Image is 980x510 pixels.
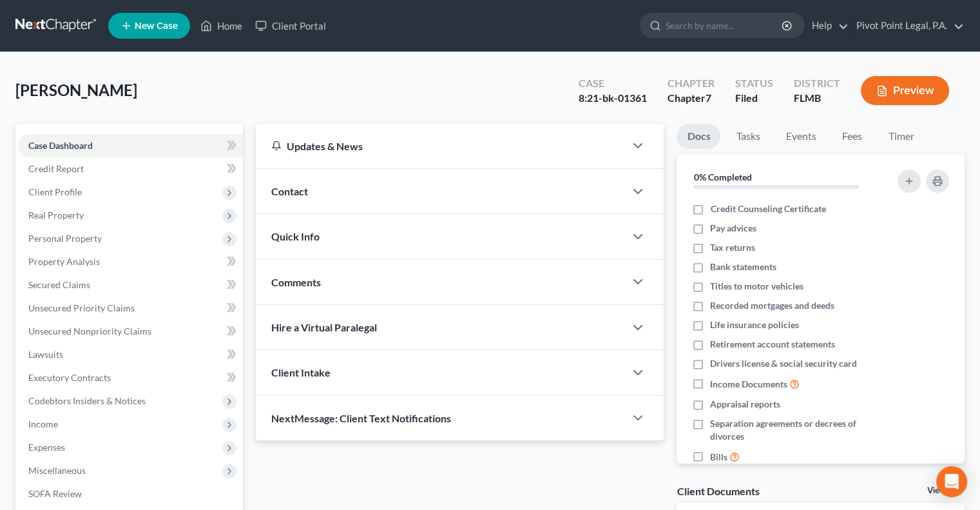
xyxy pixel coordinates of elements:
a: Fees [831,124,872,149]
div: Chapter [668,76,715,91]
a: Case Dashboard [18,134,243,157]
span: Hire a Virtual Paralegal [271,321,377,333]
a: Secured Claims [18,273,243,297]
a: Pivot Point Legal, P.A. [850,14,964,37]
span: Contact [271,185,308,197]
span: Titles to motor vehicles [710,280,803,293]
a: Executory Contracts [18,366,243,389]
a: Events [775,124,826,149]
span: Client Profile [28,186,82,197]
a: Client Portal [249,14,332,37]
a: Lawsuits [18,343,243,366]
span: Bank statements [710,260,776,273]
span: Secured Claims [28,279,90,290]
div: 8:21-bk-01361 [579,91,647,106]
span: Separation agreements or decrees of divorces [710,417,881,443]
div: Filed [735,91,773,106]
span: Income [28,418,58,429]
input: Search by name... [666,14,783,37]
span: Lawsuits [28,349,63,360]
span: Drivers license & social security card [710,357,857,370]
a: Timer [878,124,924,149]
div: FLMB [794,91,840,106]
strong: 0% Completed [693,172,751,182]
div: Chapter [668,91,715,106]
span: SOFA Review [28,488,82,499]
span: Executory Contracts [28,372,111,383]
a: Docs [677,124,720,149]
div: Updates & News [271,139,610,153]
a: SOFA Review [18,482,243,505]
div: District [794,76,840,91]
a: Credit Report [18,157,243,181]
span: Expenses [28,442,65,453]
button: Preview [861,76,949,105]
div: Case [579,76,647,91]
a: Unsecured Priority Claims [18,297,243,320]
span: NextMessage: Client Text Notifications [271,412,451,424]
span: Unsecured Nonpriority Claims [28,326,151,337]
a: Help [805,14,849,37]
a: Property Analysis [18,250,243,273]
div: Open Intercom Messenger [936,466,967,497]
span: [PERSON_NAME] [15,81,137,99]
span: Miscellaneous [28,465,86,476]
span: Appraisal reports [710,398,780,411]
a: View All [927,486,959,495]
span: Comments [271,276,321,288]
span: Real Property [28,210,84,221]
div: Status [735,76,773,91]
span: Income Documents [710,378,787,391]
span: Recorded mortgages and deeds [710,299,834,312]
span: Personal Property [28,233,102,244]
span: Client Intake [271,366,331,378]
span: Quick Info [271,230,320,242]
span: Retirement account statements [710,338,835,351]
span: Unsecured Priority Claims [28,302,135,313]
a: Home [194,14,249,37]
span: 7 [706,92,711,104]
span: Property Analysis [28,256,100,267]
span: New Case [135,21,178,31]
span: Bills [710,451,727,464]
a: Unsecured Nonpriority Claims [18,320,243,343]
a: Tasks [725,124,770,149]
span: Case Dashboard [28,140,93,151]
span: Life insurance policies [710,319,799,331]
span: Pay advices [710,222,756,235]
span: Credit Counseling Certificate [710,202,825,215]
div: Client Documents [677,484,759,498]
span: Credit Report [28,163,84,174]
span: Tax returns [710,241,755,254]
span: Codebtors Insiders & Notices [28,395,146,406]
